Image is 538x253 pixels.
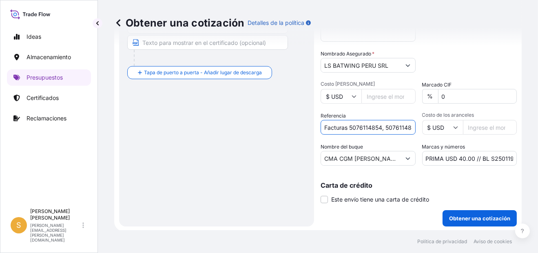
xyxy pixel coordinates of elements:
[331,195,429,204] span: Este envío tiene una carta de crédito
[463,120,517,135] input: Ingrese el monto
[422,112,474,118] font: Costo de los aranceles
[321,143,363,151] label: Nombre del buque
[422,81,452,89] label: Marcado CIF
[7,29,91,45] a: Ideas
[422,143,465,151] label: Marcas y números
[321,151,401,166] input: Escriba para buscar el nombre del buque o la OMI
[417,238,467,245] a: Política de privacidad
[401,58,415,73] button: Mostrar sugerencias
[7,69,91,86] a: Presupuestos
[321,120,416,135] input: Su referencia interna
[422,151,517,166] input: Número1, número2,...
[449,214,510,222] p: Obtener una cotización
[7,49,91,65] a: Almacenamiento
[321,51,371,57] font: Nombrado Asegurado
[144,69,262,77] span: Tapa de puerto a puerta - Añadir lugar de descarga
[401,151,415,166] button: Mostrar sugerencias
[321,58,401,73] input: Nombre completo
[27,33,41,41] p: Ideas
[27,114,66,122] p: Reclamaciones
[30,208,81,221] p: [PERSON_NAME] [PERSON_NAME]
[7,90,91,106] a: Certificados
[321,81,375,87] font: Costo [PERSON_NAME]
[27,73,63,82] p: Presupuestos
[127,66,272,79] button: Tapa de puerto a puerta - Añadir lugar de descarga
[422,89,438,104] div: %
[7,110,91,126] a: Reclamaciones
[248,19,304,27] p: Detalles de la política
[321,182,517,189] p: Carta de crédito
[27,94,59,102] p: Certificados
[16,221,21,229] span: S
[126,16,244,29] font: Obtener una cotización
[443,210,517,226] button: Obtener una cotización
[321,112,346,120] label: Referencia
[438,89,517,104] input: Ingrese porcentaje
[27,53,71,61] p: Almacenamiento
[30,223,81,242] p: [PERSON_NAME][EMAIL_ADDRESS][PERSON_NAME][DOMAIN_NAME]
[361,89,416,104] input: Ingrese el monto
[474,238,512,245] a: Aviso de cookies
